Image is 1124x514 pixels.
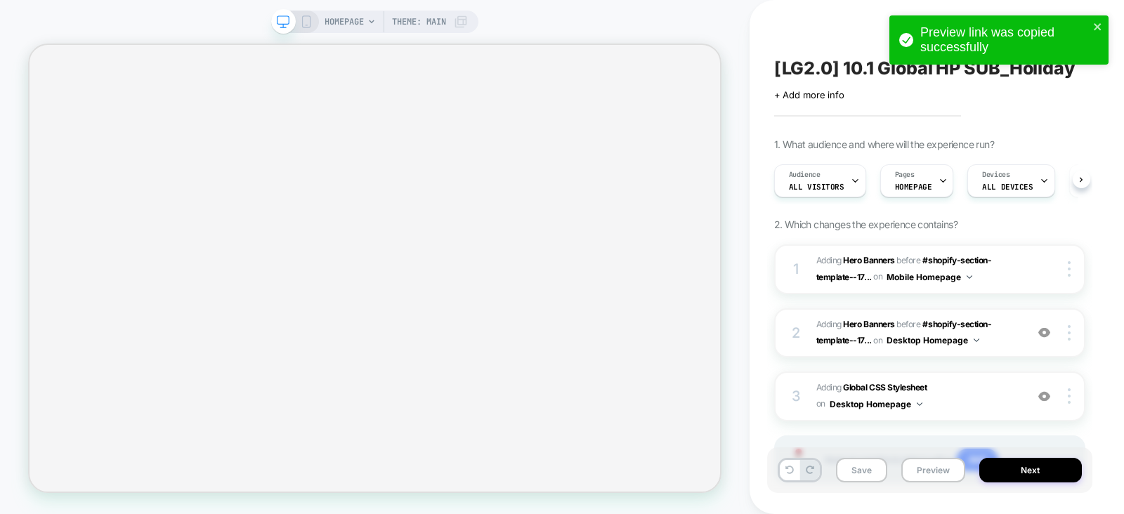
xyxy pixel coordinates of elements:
[836,458,887,482] button: Save
[895,182,932,192] span: HOMEPAGE
[979,458,1082,482] button: Next
[816,396,825,411] span: on
[325,11,364,33] span: HOMEPAGE
[816,255,895,265] span: Adding
[843,255,894,265] b: Hero Banners
[896,319,920,329] span: BEFORE
[790,383,804,409] div: 3
[901,458,965,482] button: Preview
[790,320,804,345] div: 2
[920,25,1089,55] div: Preview link was copied successfully
[774,89,844,100] span: + Add more info
[789,182,844,192] span: All Visitors
[1068,261,1071,277] img: close
[1038,327,1050,338] img: crossed eye
[830,395,922,413] button: Desktop Homepage
[816,380,1019,413] span: Adding
[982,170,1009,180] span: Devices
[895,170,915,180] span: Pages
[392,11,446,33] span: Theme: MAIN
[774,58,1075,79] span: [LG2.0] 10.1 Global HP SUB_Holiday
[1068,325,1071,341] img: close
[774,138,994,150] span: 1. What audience and where will the experience run?
[843,319,894,329] b: Hero Banners
[887,268,972,286] button: Mobile Homepage
[982,182,1033,192] span: ALL DEVICES
[967,275,972,279] img: down arrow
[790,256,804,282] div: 1
[774,218,958,230] span: 2. Which changes the experience contains?
[974,338,979,342] img: down arrow
[1093,21,1103,34] button: close
[1038,390,1050,402] img: crossed eye
[873,269,882,284] span: on
[843,382,927,393] b: Global CSS Stylesheet
[896,255,920,265] span: BEFORE
[887,331,979,349] button: Desktop Homepage
[1068,388,1071,404] img: close
[873,333,882,348] span: on
[789,170,821,180] span: Audience
[917,402,922,406] img: down arrow
[816,319,992,345] span: #shopify-section-template--17...
[816,319,895,329] span: Adding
